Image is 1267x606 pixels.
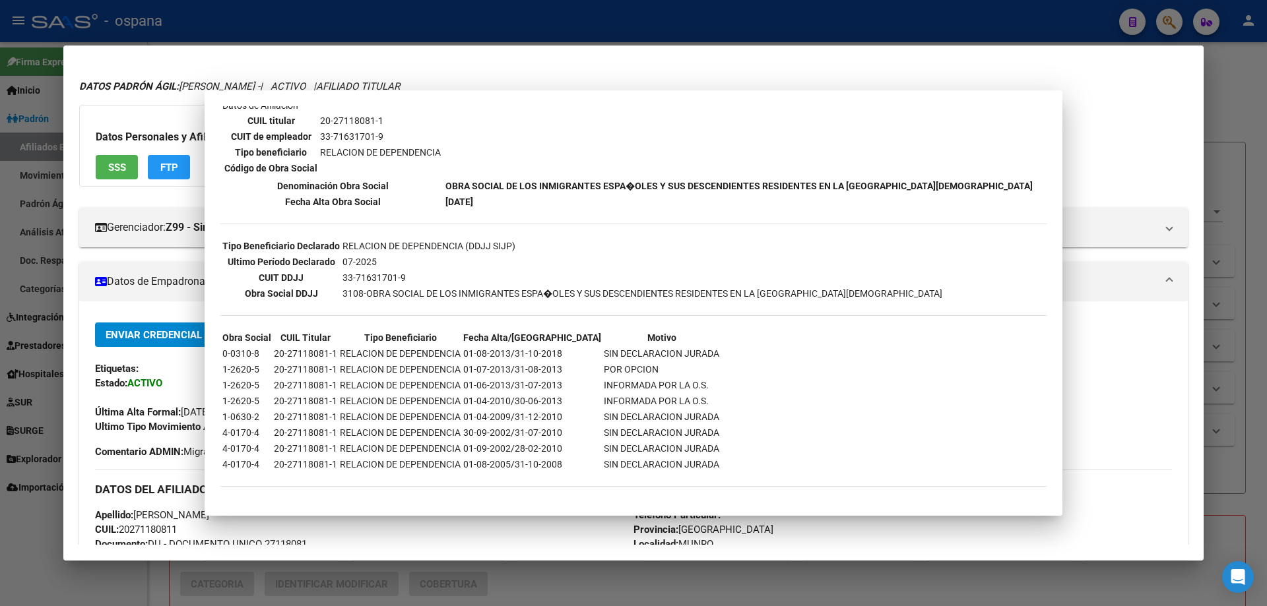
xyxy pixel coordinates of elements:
[224,113,318,128] th: CUIL titular
[222,394,272,408] td: 1-2620-5
[273,346,338,361] td: 20-27118081-1
[79,80,400,92] i: | ACTIVO |
[222,195,443,209] th: Fecha Alta Obra Social
[603,425,720,440] td: SIN DECLARACION JURADA
[224,145,318,160] th: Tipo beneficiario
[633,524,773,535] span: [GEOGRAPHIC_DATA]
[222,346,272,361] td: 0-0310-8
[273,394,338,408] td: 20-27118081-1
[339,409,461,424] td: RELACION DE DEPENDENCIA
[319,113,441,128] td: 20-27118081-1
[79,80,260,92] span: [PERSON_NAME] -
[342,239,943,253] td: RELACION DE DEPENDENCIA (DDJJ SIJP)
[108,162,126,173] span: SSS
[633,538,678,550] strong: Localidad:
[95,509,209,521] span: [PERSON_NAME]
[603,362,720,377] td: POR OPCION
[445,181,1033,191] b: OBRA SOCIAL DE LOS INMIGRANTES ESPA�OLES Y SUS DESCENDIENTES RESIDENTES EN LA [GEOGRAPHIC_DATA][D...
[342,286,943,301] td: 3108-OBRA SOCIAL DE LOS INMIGRANTES ESPA�OLES Y SUS DESCENDIENTES RESIDENTES EN LA [GEOGRAPHIC_DA...
[603,330,720,345] th: Motivo
[96,129,845,145] h3: Datos Personales y Afiliatorios según Entes Externos:
[95,406,181,418] strong: Última Alta Formal:
[273,425,338,440] td: 20-27118081-1
[79,262,1188,301] mat-expansion-panel-header: Datos de Empadronamiento
[95,406,211,418] span: [DATE]
[633,538,713,550] span: MUNRO
[95,524,177,535] span: 20271180811
[633,524,678,535] strong: Provincia:
[95,421,224,433] strong: Ultimo Tipo Movimiento Alta:
[603,378,720,392] td: INFORMADA POR LA O.S.
[445,197,473,207] b: [DATE]
[222,330,272,345] th: Obra Social
[319,129,441,144] td: 33-71631701-9
[222,378,272,392] td: 1-2620-5
[273,362,338,377] td: 20-27118081-1
[603,409,720,424] td: SIN DECLARACION JURADA
[273,409,338,424] td: 20-27118081-1
[603,394,720,408] td: INFORMADA POR LA O.S.
[342,270,943,285] td: 33-71631701-9
[95,421,395,433] span: ALTA desde el Padrón Entregado x SSS
[463,346,602,361] td: 01-08-2013/31-10-2018
[222,441,272,456] td: 4-0170-4
[339,378,461,392] td: RELACION DE DEPENDENCIA
[79,208,1188,247] mat-expansion-panel-header: Gerenciador:Z99 - Sin Identificar
[79,80,179,92] strong: DATOS PADRÓN ÁGIL:
[463,409,602,424] td: 01-04-2009/31-12-2010
[222,179,443,193] th: Denominación Obra Social
[339,346,461,361] td: RELACION DE DEPENDENCIA
[222,409,272,424] td: 1-0630-2
[273,330,338,345] th: CUIL Titular
[603,457,720,471] td: SIN DECLARACION JURADA
[463,441,602,456] td: 01-09-2002/28-02-2010
[222,270,341,285] th: CUIT DDJJ
[1222,561,1254,593] div: Open Intercom Messenger
[339,457,461,471] td: RELACION DE DEPENDENCIA
[95,509,133,521] strong: Apellido:
[222,239,341,253] th: Tipo Beneficiario Declarado
[95,524,119,535] strong: CUIL:
[224,161,318,175] th: Código de Obra Social
[160,162,178,173] span: FTP
[95,274,1156,289] mat-panel-title: Datos de Empadronamiento
[463,394,602,408] td: 01-04-2010/30-06-2013
[240,47,334,64] span: 20271180811
[222,286,341,301] th: Obra Social DDJJ
[95,538,307,550] span: DU - DOCUMENTO UNICO 27118081
[339,394,461,408] td: RELACION DE DEPENDENCIA
[342,255,943,269] td: 07-2025
[463,362,602,377] td: 01-07-2013/31-08-2013
[603,441,720,456] td: SIN DECLARACION JURADA
[127,377,162,389] strong: ACTIVO
[222,425,272,440] td: 4-0170-4
[222,362,272,377] td: 1-2620-5
[463,378,602,392] td: 01-06-2013/31-07-2013
[463,330,602,345] th: Fecha Alta/[GEOGRAPHIC_DATA]
[339,425,461,440] td: RELACION DE DEPENDENCIA
[148,155,190,179] button: FTP
[603,346,720,361] td: SIN DECLARACION JURADA
[96,155,138,179] button: SSS
[106,329,240,341] span: Enviar Credencial Digital
[95,363,139,375] strong: Etiquetas:
[95,538,148,550] strong: Documento:
[463,425,602,440] td: 30-09-2002/31-07-2010
[95,444,410,459] span: Migración Padrón Completo SSS el [DATE] 09:17:32
[224,129,318,144] th: CUIT de empleador
[95,220,1156,235] mat-panel-title: Gerenciador:
[319,145,441,160] td: RELACION DE DEPENDENCIA
[95,377,127,389] strong: Estado:
[95,446,183,458] strong: Comentario ADMIN:
[339,362,461,377] td: RELACION DE DEPENDENCIA
[95,482,1172,497] h3: DATOS DEL AFILIADO
[339,330,461,345] th: Tipo Beneficiario
[273,378,338,392] td: 20-27118081-1
[222,255,341,269] th: Ultimo Período Declarado
[273,457,338,471] td: 20-27118081-1
[95,322,251,347] button: Enviar Credencial Digital
[316,80,400,92] span: AFILIADO TITULAR
[339,441,461,456] td: RELACION DE DEPENDENCIA
[463,457,602,471] td: 01-08-2005/31-10-2008
[166,220,260,235] strong: Z99 - Sin Identificar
